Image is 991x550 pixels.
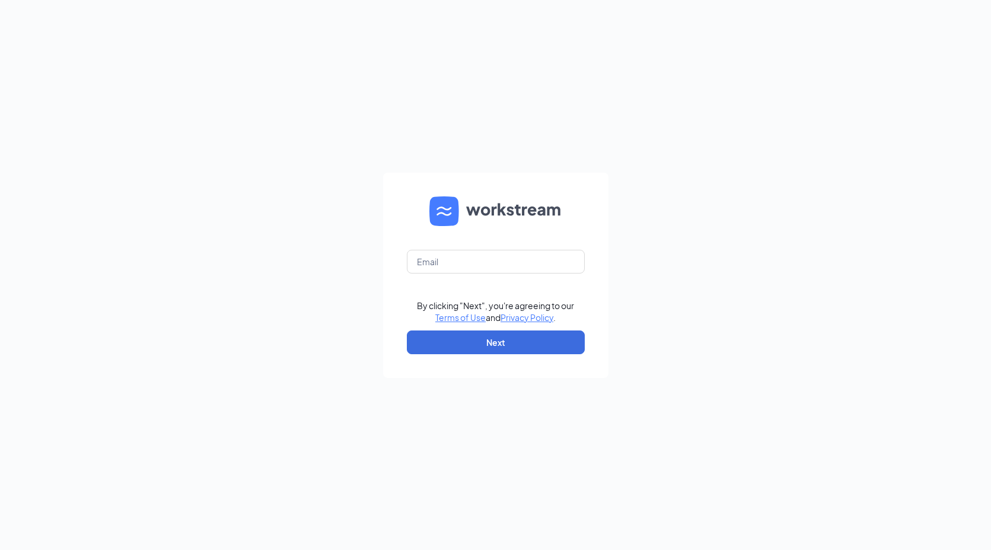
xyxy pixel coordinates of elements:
a: Terms of Use [435,312,486,323]
img: WS logo and Workstream text [429,196,562,226]
input: Email [407,250,585,274]
button: Next [407,330,585,354]
a: Privacy Policy [501,312,553,323]
div: By clicking "Next", you're agreeing to our and . [417,300,574,323]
